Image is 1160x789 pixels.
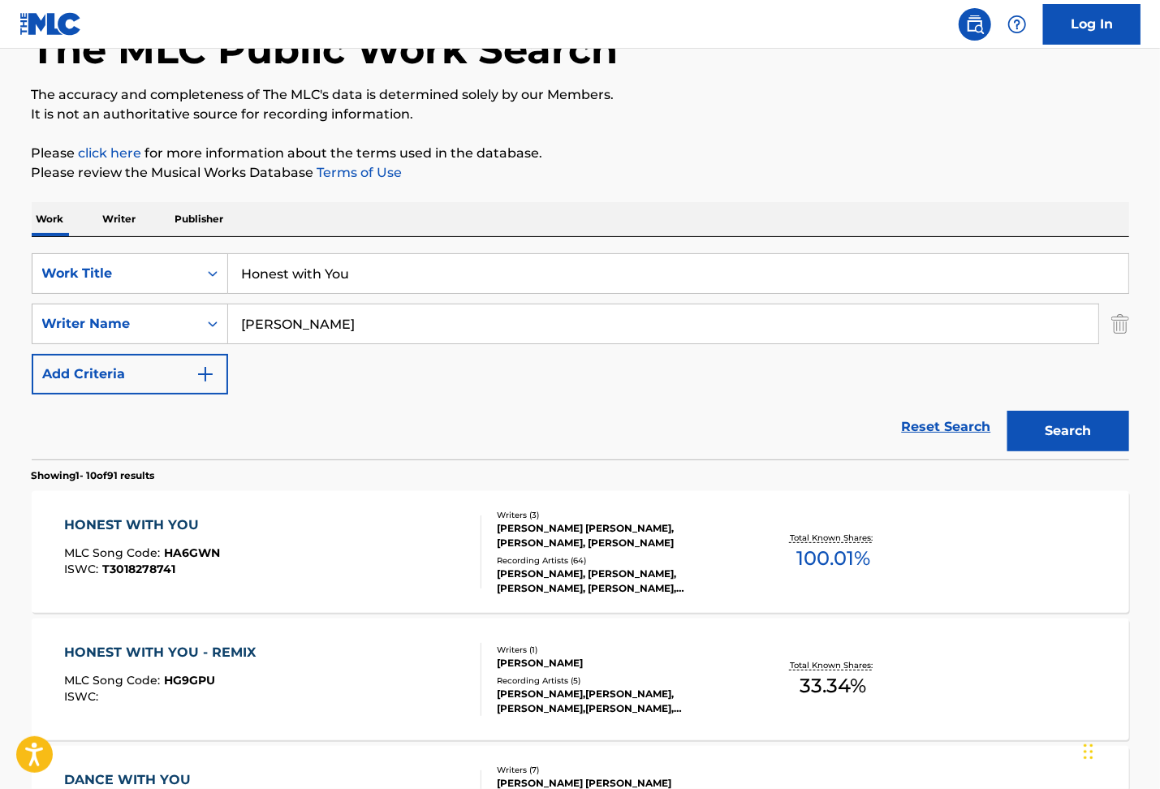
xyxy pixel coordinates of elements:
p: Total Known Shares: [790,659,877,671]
a: HONEST WITH YOUMLC Song Code:HA6GWNISWC:T3018278741Writers (3)[PERSON_NAME] [PERSON_NAME], [PERSO... [32,491,1129,613]
p: Please review the Musical Works Database [32,163,1129,183]
div: [PERSON_NAME],[PERSON_NAME], [PERSON_NAME],[PERSON_NAME], [PERSON_NAME], [PERSON_NAME], [PERSON_N... [497,687,742,716]
img: search [965,15,985,34]
a: Terms of Use [314,165,403,180]
span: MLC Song Code : [64,545,164,560]
p: Please for more information about the terms used in the database. [32,144,1129,163]
p: Total Known Shares: [790,532,877,544]
div: Drag [1084,727,1093,776]
span: ISWC : [64,562,102,576]
a: Public Search [959,8,991,41]
span: 100.01 % [796,544,870,573]
p: Showing 1 - 10 of 91 results [32,468,155,483]
span: HA6GWN [164,545,220,560]
div: [PERSON_NAME] [497,656,742,670]
img: 9d2ae6d4665cec9f34b9.svg [196,364,215,384]
a: Reset Search [894,409,999,445]
a: HONEST WITH YOU - REMIXMLC Song Code:HG9GPUISWC:Writers (1)[PERSON_NAME]Recording Artists (5)[PER... [32,619,1129,740]
div: Writers ( 1 ) [497,644,742,656]
p: Writer [98,202,141,236]
div: Recording Artists ( 64 ) [497,554,742,567]
div: HONEST WITH YOU - REMIX [64,643,264,662]
span: 33.34 % [800,671,866,701]
div: Writers ( 7 ) [497,764,742,776]
p: The accuracy and completeness of The MLC's data is determined solely by our Members. [32,85,1129,105]
img: help [1007,15,1027,34]
form: Search Form [32,253,1129,459]
span: HG9GPU [164,673,215,688]
span: MLC Song Code : [64,673,164,688]
span: T3018278741 [102,562,175,576]
div: [PERSON_NAME], [PERSON_NAME], [PERSON_NAME], [PERSON_NAME], [PERSON_NAME], [PERSON_NAME], [PERSON... [497,567,742,596]
iframe: Chat Widget [1079,711,1160,789]
p: Work [32,202,69,236]
button: Add Criteria [32,354,228,394]
a: click here [79,145,142,161]
img: Delete Criterion [1111,304,1129,344]
div: Writer Name [42,314,188,334]
div: [PERSON_NAME] [PERSON_NAME], [PERSON_NAME], [PERSON_NAME] [497,521,742,550]
a: Log In [1043,4,1141,45]
div: HONEST WITH YOU [64,515,220,535]
div: Work Title [42,264,188,283]
button: Search [1007,411,1129,451]
p: It is not an authoritative source for recording information. [32,105,1129,124]
p: Publisher [170,202,229,236]
span: ISWC : [64,689,102,704]
div: Recording Artists ( 5 ) [497,675,742,687]
img: MLC Logo [19,12,82,36]
h1: The MLC Public Work Search [32,25,619,74]
div: Writers ( 3 ) [497,509,742,521]
div: Help [1001,8,1033,41]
